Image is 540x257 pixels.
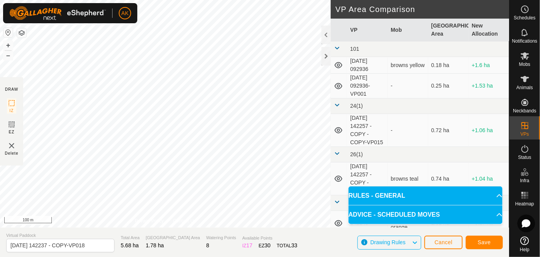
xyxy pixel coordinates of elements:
[509,233,540,255] a: Help
[478,239,491,245] span: Save
[466,236,503,249] button: Save
[349,186,502,205] p-accordion-header: RULES - GENERAL
[519,62,530,67] span: Mobs
[350,151,363,157] span: 26(1)
[246,242,253,248] span: 17
[242,235,297,241] span: Available Points
[265,242,271,248] span: 30
[121,235,140,241] span: Total Area
[17,28,26,38] button: Map Layers
[347,114,388,147] td: [DATE] 142257 - COPY - COPY-VP015
[3,51,13,60] button: –
[347,57,388,74] td: [DATE] 092936
[468,74,509,98] td: +1.53 ha
[121,242,139,248] span: 5.68 ha
[6,232,114,239] span: Virtual Paddock
[349,205,502,224] p-accordion-header: ADVICE - SCHEDULED MOVES
[468,57,509,74] td: +1.6 ha
[513,109,536,113] span: Neckbands
[391,126,425,135] div: -
[518,155,531,160] span: Status
[434,239,453,245] span: Cancel
[173,217,196,224] a: Contact Us
[347,162,388,195] td: [DATE] 142257 - COPY - COPY-VP016
[520,132,529,136] span: VPs
[10,108,14,114] span: IZ
[277,241,297,250] div: TOTAL
[291,242,297,248] span: 33
[121,9,129,17] span: AK
[428,74,469,98] td: 0.25 ha
[391,82,425,90] div: -
[135,217,164,224] a: Privacy Policy
[514,16,535,20] span: Schedules
[468,19,509,41] th: New Allocation
[370,239,405,245] span: Drawing Rules
[388,19,428,41] th: Mob
[428,114,469,147] td: 0.72 ha
[428,19,469,41] th: [GEOGRAPHIC_DATA] Area
[520,247,530,252] span: Help
[520,178,529,183] span: Infra
[242,241,252,250] div: IZ
[349,191,405,200] span: RULES - GENERAL
[335,5,509,14] h2: VP Area Comparison
[347,19,388,41] th: VP
[347,74,388,98] td: [DATE] 092936-VP001
[259,241,271,250] div: EZ
[428,162,469,195] td: 0.74 ha
[5,86,18,92] div: DRAW
[206,235,236,241] span: Watering Points
[3,28,13,37] button: Reset Map
[512,39,537,43] span: Notifications
[424,236,463,249] button: Cancel
[9,129,15,135] span: EZ
[5,150,19,156] span: Delete
[468,162,509,195] td: +1.04 ha
[350,103,363,109] span: 24(1)
[349,210,440,219] span: ADVICE - SCHEDULED MOVES
[3,41,13,50] button: +
[515,202,534,206] span: Heatmap
[391,175,425,183] div: browns teal
[468,114,509,147] td: +1.06 ha
[391,61,425,69] div: browns yellow
[146,242,164,248] span: 1.78 ha
[516,85,533,90] span: Animals
[347,211,388,236] td: [DATE] 142143 - COPY-VP017
[146,235,200,241] span: [GEOGRAPHIC_DATA] Area
[7,141,16,150] img: VP
[206,242,209,248] span: 8
[428,57,469,74] td: 0.18 ha
[9,6,106,20] img: Gallagher Logo
[350,46,359,52] span: 101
